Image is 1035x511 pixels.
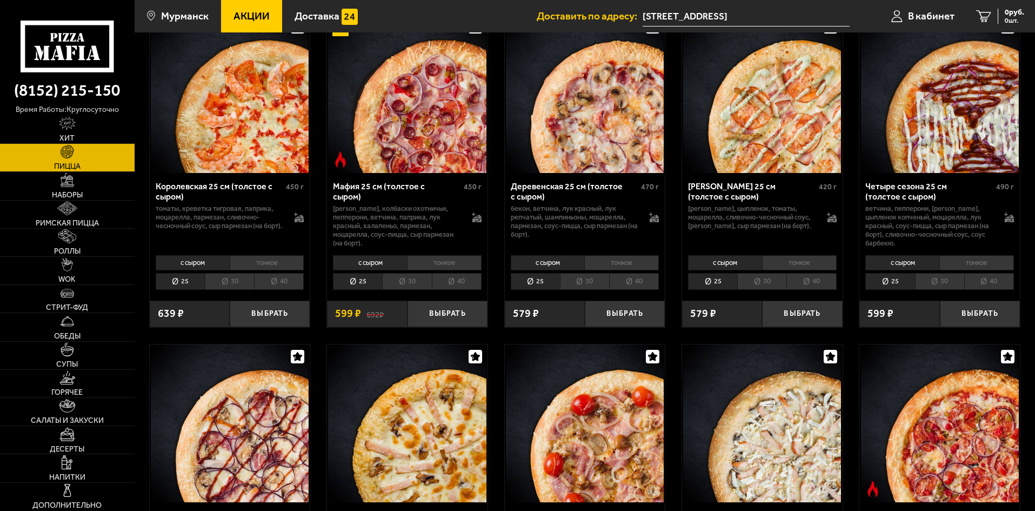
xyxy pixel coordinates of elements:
li: 40 [432,273,482,290]
li: 30 [560,273,609,290]
span: Супы [56,361,78,368]
a: Четыре сезона 25 см (толстое с сыром) [859,15,1020,172]
span: 490 г [996,182,1014,191]
li: тонкое [939,255,1014,270]
span: Доставить по адресу: [537,11,643,21]
li: 25 [333,273,382,290]
p: ветчина, пепперони, [PERSON_NAME], цыпленок копченый, моцарелла, лук красный, соус-пицца, сыр пар... [865,204,993,248]
div: Мафия 25 см (толстое с сыром) [333,181,461,202]
img: Деревенская 25 см (толстое с сыром) [506,15,664,172]
img: Дракон 25 см (толстое с сыром) [861,344,1019,502]
button: Выбрать [762,301,842,327]
s: 692 ₽ [366,308,384,319]
li: 40 [609,273,659,290]
img: Мафия 25 см (толстое с сыром) [328,15,486,172]
li: тонкое [762,255,837,270]
img: 15daf4d41897b9f0e9f617042186c801.svg [342,9,358,25]
li: с сыром [688,255,762,270]
span: 450 г [286,182,304,191]
li: 25 [688,273,737,290]
button: Выбрать [230,301,310,327]
img: Четыре сезона 25 см (толстое с сыром) [861,15,1019,172]
img: Мюнхен 25 см (толстое с сыром) [506,344,664,502]
li: с сыром [865,255,939,270]
div: Четыре сезона 25 см (толстое с сыром) [865,181,993,202]
img: Чикен Барбекю 25 см (толстое с сыром) [151,344,309,502]
span: В кабинет [908,11,954,21]
p: [PERSON_NAME], цыпленок, томаты, моцарелла, сливочно-чесночный соус, [PERSON_NAME], сыр пармезан ... [688,204,816,230]
div: Деревенская 25 см (толстое с сыром) [511,181,639,202]
li: 40 [964,273,1014,290]
li: 25 [865,273,914,290]
span: WOK [58,276,76,283]
a: Чикен Барбекю 25 см (толстое с сыром) [150,344,310,502]
p: [PERSON_NAME], колбаски охотничьи, пепперони, ветчина, паприка, лук красный, халапеньо, пармезан,... [333,204,461,248]
span: 579 ₽ [513,308,539,319]
div: [PERSON_NAME] 25 см (толстое с сыром) [688,181,816,202]
p: бекон, ветчина, лук красный, лук репчатый, шампиньоны, моцарелла, пармезан, соус-пицца, сыр парме... [511,204,639,239]
span: Дополнительно [32,502,102,509]
span: Салаты и закуски [31,417,104,424]
span: 639 ₽ [158,308,184,319]
li: тонкое [230,255,304,270]
span: Доставка [295,11,339,21]
span: Мурманск [161,11,209,21]
li: 30 [382,273,431,290]
button: Выбрать [408,301,488,327]
img: Пикантный цыплёнок сулугуни 25 см (толстое с сыром) [328,344,486,502]
a: Острое блюдоДракон 25 см (толстое с сыром) [859,344,1020,502]
li: 30 [205,273,254,290]
span: 0 руб. [1005,9,1024,16]
a: Пикантный цыплёнок сулугуни 25 см (толстое с сыром) [327,344,488,502]
li: тонкое [407,255,482,270]
a: Чикен Ранч 25 см (толстое с сыром) [682,15,843,172]
img: Острое блюдо [332,151,349,168]
a: АкционныйОстрое блюдоМафия 25 см (толстое с сыром) [327,15,488,172]
li: тонкое [584,255,659,270]
span: Горячее [51,389,83,396]
span: Пицца [54,163,81,170]
input: Ваш адрес доставки [643,6,850,26]
span: Римская пицца [36,220,99,227]
span: 599 ₽ [867,308,893,319]
img: Жюльен 25 см (толстое с сыром) [683,344,841,502]
p: томаты, креветка тигровая, паприка, моцарелла, пармезан, сливочно-чесночный соус, сыр пармезан (н... [156,204,284,230]
img: Королевская 25 см (толстое с сыром) [151,15,309,172]
span: 420 г [819,182,837,191]
a: Королевская 25 см (толстое с сыром) [150,15,310,172]
li: 30 [737,273,786,290]
li: 25 [511,273,560,290]
span: 599 ₽ [335,308,361,319]
button: Выбрать [940,301,1020,327]
a: Жюльен 25 см (толстое с сыром) [682,344,843,502]
li: 40 [254,273,304,290]
li: 25 [156,273,205,290]
span: Хит [59,135,75,142]
span: 470 г [641,182,659,191]
span: Наборы [52,191,83,199]
span: 579 ₽ [690,308,716,319]
span: 0 шт. [1005,17,1024,24]
button: Выбрать [585,301,665,327]
span: Роллы [54,248,81,255]
span: Напитки [49,474,85,481]
span: 450 г [464,182,482,191]
li: 30 [915,273,964,290]
span: Десерты [50,446,84,453]
div: Королевская 25 см (толстое с сыром) [156,181,284,202]
span: Обеды [54,333,81,340]
li: с сыром [333,255,407,270]
img: Чикен Ранч 25 см (толстое с сыром) [683,15,841,172]
a: Мюнхен 25 см (толстое с сыром) [505,344,665,502]
img: Острое блюдо [865,481,881,497]
a: Деревенская 25 см (толстое с сыром) [505,15,665,172]
li: с сыром [511,255,585,270]
span: Стрит-фуд [46,304,88,311]
li: с сыром [156,255,230,270]
li: 40 [786,273,836,290]
span: Акции [233,11,270,21]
